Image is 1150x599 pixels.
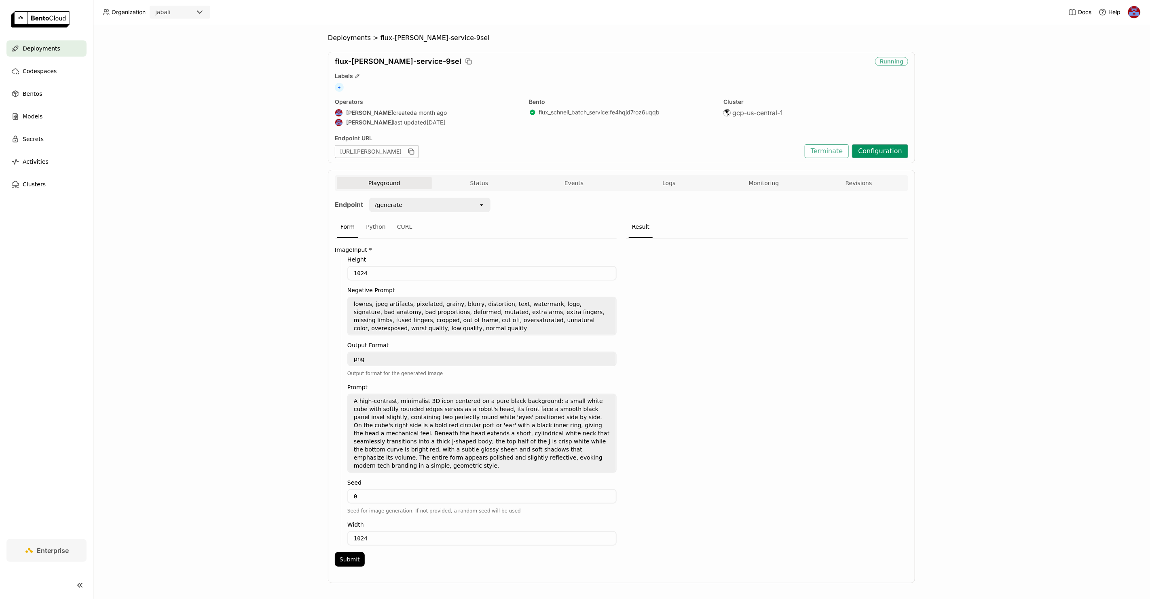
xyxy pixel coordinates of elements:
a: Codespaces [6,63,87,79]
div: last updated [335,118,520,127]
button: Submit [335,552,365,567]
span: Models [23,112,42,121]
img: Jhonatan Oliveira [335,109,342,116]
div: Labels [335,72,908,80]
input: Selected /generate. [403,201,404,209]
label: Width [347,521,617,528]
span: Organization [112,8,146,16]
div: Bento [529,98,714,105]
a: Secrets [6,131,87,147]
span: flux-[PERSON_NAME]-service-9sel [335,57,461,66]
span: Help [1108,8,1120,16]
span: Bentos [23,89,42,99]
a: flux_schnell_batch_service:fe4hqjd7roz6uqqb [539,109,660,116]
div: Python [363,216,389,238]
strong: Endpoint [335,200,363,209]
div: Seed for image generation. If not provided, a random seed will be used [347,507,617,515]
button: Events [526,177,622,189]
strong: [PERSON_NAME] [346,109,393,116]
textarea: lowres, jpeg artifacts, pixelated, grainy, blurry, distortion, text, watermark, logo, signature, ... [348,297,616,335]
strong: [PERSON_NAME] [346,119,393,126]
div: CURL [394,216,416,238]
label: Prompt [347,384,617,390]
div: Form [337,216,358,238]
span: Enterprise [37,546,69,555]
span: Docs [1078,8,1091,16]
button: Configuration [852,144,908,158]
span: Logs [662,179,675,187]
div: Help [1099,8,1120,16]
a: Docs [1068,8,1091,16]
div: Result [629,216,653,238]
button: Monitoring [717,177,812,189]
span: + [335,83,344,92]
span: flux-[PERSON_NAME]-service-9sel [381,34,490,42]
a: Enterprise [6,539,87,562]
nav: Breadcrumbs navigation [328,34,915,42]
span: Deployments [328,34,371,42]
textarea: A high-contrast, minimalist 3D icon centered on a pure black background: a small white cube with ... [348,394,616,472]
span: a month ago [414,109,447,116]
img: Jhonatan Oliveira [1128,6,1140,18]
span: Codespaces [23,66,57,76]
span: Clusters [23,179,46,189]
div: Running [875,57,908,66]
span: [DATE] [427,119,445,126]
div: [URL][PERSON_NAME] [335,145,419,158]
input: Selected jabali. [171,8,172,17]
div: Operators [335,98,520,105]
button: Status [432,177,527,189]
a: Models [6,108,87,124]
label: Seed [347,479,617,486]
textarea: png [348,352,616,365]
button: Revisions [811,177,906,189]
a: Bentos [6,86,87,102]
div: Output format for the generated image [347,369,617,378]
div: created [335,109,520,117]
label: Output Format [347,342,617,348]
a: Activities [6,154,87,170]
img: Jhonatan Oliveira [335,119,342,126]
span: Deployments [23,44,60,53]
svg: open [478,202,485,208]
div: /generate [375,201,402,209]
span: > [371,34,381,42]
label: Negative Prompt [347,287,617,293]
a: Clusters [6,176,87,192]
label: Height [347,256,617,263]
span: Activities [23,157,49,167]
img: logo [11,11,70,27]
button: Playground [337,177,432,189]
div: Cluster [723,98,908,105]
span: gcp-us-central-1 [732,109,783,117]
span: Secrets [23,134,44,144]
div: jabali [155,8,171,16]
button: Terminate [805,144,849,158]
a: Deployments [6,40,87,57]
label: ImageInput * [335,247,617,253]
div: Endpoint URL [335,135,801,142]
